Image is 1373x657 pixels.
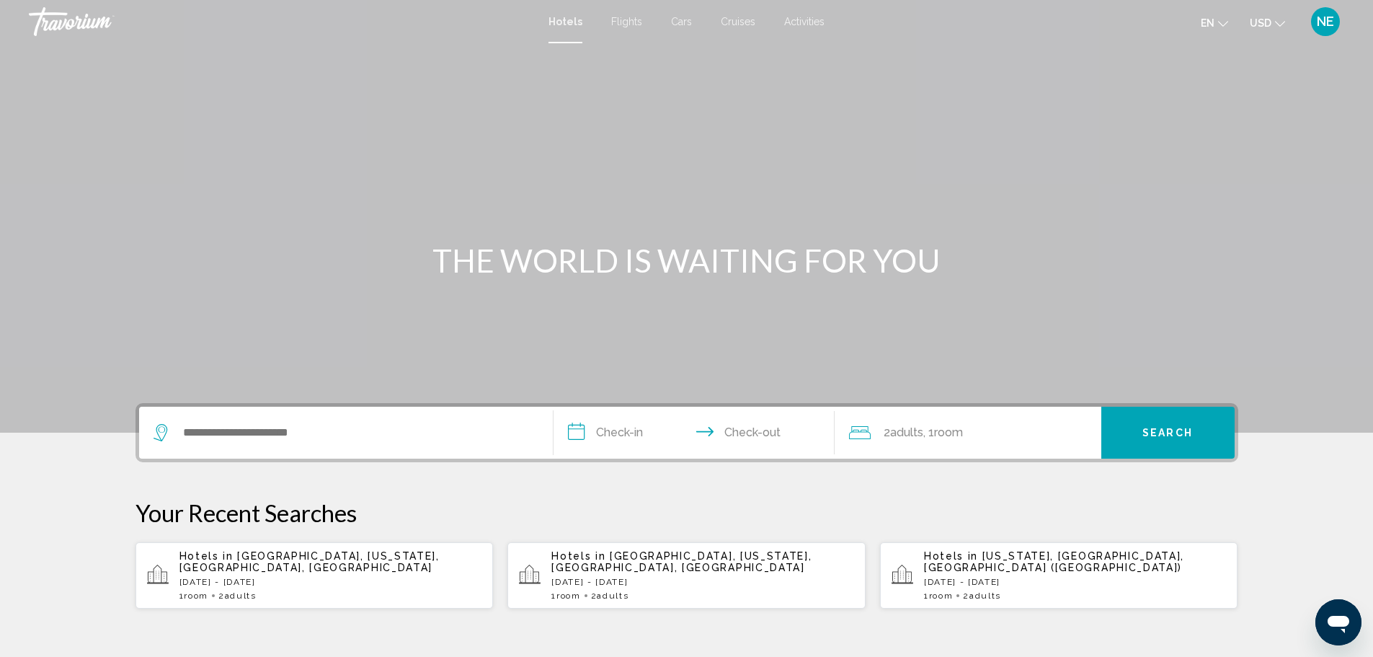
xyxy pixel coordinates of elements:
span: Room [929,591,954,601]
span: Hotels in [551,550,605,562]
span: Adults [969,591,1001,601]
a: Activities [784,16,825,27]
span: Room [556,591,581,601]
span: en [1201,17,1214,29]
p: [DATE] - [DATE] [551,577,854,587]
span: Room [184,591,208,601]
button: Hotels in [US_STATE], [GEOGRAPHIC_DATA], [GEOGRAPHIC_DATA] ([GEOGRAPHIC_DATA])[DATE] - [DATE]1Roo... [880,542,1238,609]
button: User Menu [1307,6,1344,37]
span: [US_STATE], [GEOGRAPHIC_DATA], [GEOGRAPHIC_DATA] ([GEOGRAPHIC_DATA]) [924,550,1184,573]
p: Your Recent Searches [135,498,1238,527]
span: 1 [179,591,208,601]
p: [DATE] - [DATE] [924,577,1227,587]
span: 2 [591,591,629,601]
span: 1 [551,591,580,601]
a: Flights [611,16,642,27]
span: 2 [218,591,257,601]
span: [GEOGRAPHIC_DATA], [US_STATE], [GEOGRAPHIC_DATA], [GEOGRAPHIC_DATA] [551,550,812,573]
button: Check in and out dates [554,407,835,459]
iframe: Button to launch messaging window [1315,599,1361,645]
span: Hotels in [924,550,978,562]
button: Travelers: 2 adults, 0 children [835,407,1101,459]
a: Travorium [29,7,534,36]
span: 1 [924,591,953,601]
span: Search [1142,428,1193,439]
span: Room [934,425,963,439]
a: Hotels [548,16,582,27]
h1: THE WORLD IS WAITING FOR YOU [417,242,957,279]
a: Cars [671,16,692,27]
span: 2 [963,591,1001,601]
span: [GEOGRAPHIC_DATA], [US_STATE], [GEOGRAPHIC_DATA], [GEOGRAPHIC_DATA] [179,550,440,573]
span: Adults [890,425,923,439]
span: , 1 [923,423,963,443]
p: [DATE] - [DATE] [179,577,482,587]
span: Adults [225,591,257,601]
span: Adults [597,591,628,601]
div: Search widget [139,407,1235,459]
a: Cruises [721,16,755,27]
button: Hotels in [GEOGRAPHIC_DATA], [US_STATE], [GEOGRAPHIC_DATA], [GEOGRAPHIC_DATA][DATE] - [DATE]1Room... [507,542,866,609]
span: Hotels in [179,550,234,562]
span: 2 [884,423,923,443]
button: Change currency [1250,12,1285,33]
button: Hotels in [GEOGRAPHIC_DATA], [US_STATE], [GEOGRAPHIC_DATA], [GEOGRAPHIC_DATA][DATE] - [DATE]1Room... [135,542,494,609]
span: USD [1250,17,1271,29]
span: NE [1317,14,1334,29]
button: Change language [1201,12,1228,33]
button: Search [1101,407,1235,459]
